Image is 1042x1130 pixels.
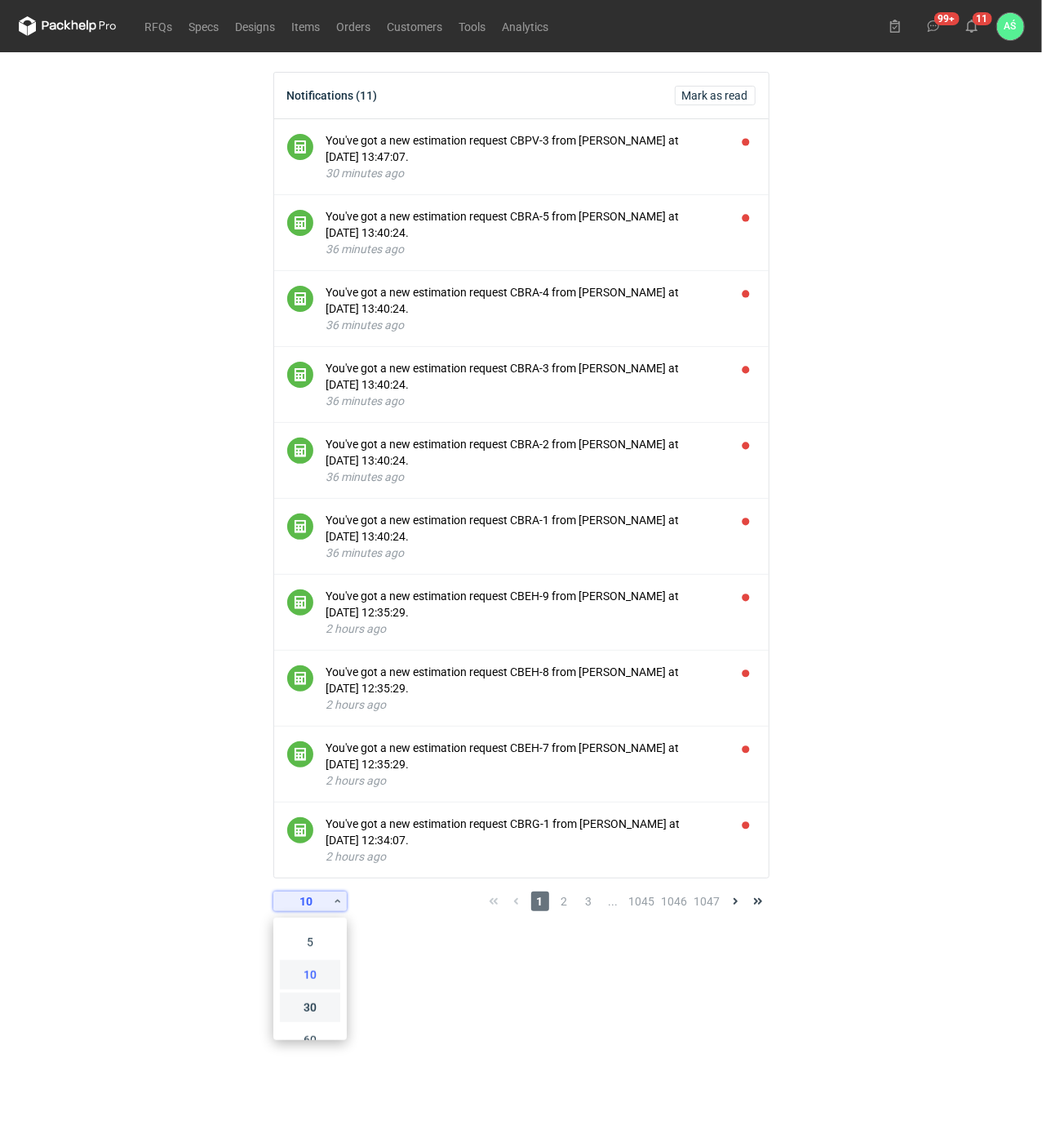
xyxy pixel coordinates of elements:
[326,360,723,409] button: You've got a new estimation request CBRA-3 from [PERSON_NAME] at [DATE] 13:40:24.36 minutes ago
[326,469,723,485] div: 36 minutes ago
[326,436,723,485] button: You've got a new estimation request CBRA-2 from [PERSON_NAME] at [DATE] 13:40:24.36 minutes ago
[682,90,748,101] span: Mark as read
[605,892,623,911] span: ...
[326,740,723,772] div: You've got a new estimation request CBEH-7 from [PERSON_NAME] at [DATE] 12:35:29.
[283,931,337,954] div: 5
[326,132,723,181] button: You've got a new estimation request CBPV-3 from [PERSON_NAME] at [DATE] 13:47:07.30 minutes ago
[326,848,723,865] div: 2 hours ago
[287,89,378,102] div: Notifications (11)
[283,1029,337,1052] div: 60
[326,393,723,409] div: 36 minutes ago
[326,621,723,637] div: 2 hours ago
[997,13,1024,40] div: Adrian Świerżewski
[326,664,723,696] div: You've got a new estimation request CBEH-8 from [PERSON_NAME] at [DATE] 12:35:29.
[531,892,549,911] span: 1
[326,208,723,241] div: You've got a new estimation request CBRA-5 from [PERSON_NAME] at [DATE] 13:40:24.
[326,360,723,393] div: You've got a new estimation request CBRA-3 from [PERSON_NAME] at [DATE] 13:40:24.
[694,892,721,911] span: 1047
[326,165,723,181] div: 30 minutes ago
[326,772,723,789] div: 2 hours ago
[959,13,985,39] button: 11
[326,588,723,637] button: You've got a new estimation request CBEH-9 from [PERSON_NAME] at [DATE] 12:35:29.2 hours ago
[920,13,947,39] button: 99+
[137,16,181,36] a: RFQs
[326,512,723,545] div: You've got a new estimation request CBRA-1 from [PERSON_NAME] at [DATE] 13:40:24.
[662,892,688,911] span: 1046
[326,545,723,561] div: 36 minutes ago
[283,963,337,986] div: 10
[283,996,337,1019] div: 30
[997,13,1024,40] button: AŚ
[326,512,723,561] button: You've got a new estimation request CBRA-1 from [PERSON_NAME] at [DATE] 13:40:24.36 minutes ago
[451,16,494,36] a: Tools
[326,816,723,848] div: You've got a new estimation request CBRG-1 from [PERSON_NAME] at [DATE] 12:34:07.
[284,16,329,36] a: Items
[280,890,333,913] div: 10
[326,436,723,469] div: You've got a new estimation request CBRA-2 from [PERSON_NAME] at [DATE] 13:40:24.
[326,816,723,865] button: You've got a new estimation request CBRG-1 from [PERSON_NAME] at [DATE] 12:34:07.2 hours ago
[379,16,451,36] a: Customers
[326,588,723,621] div: You've got a new estimation request CBEH-9 from [PERSON_NAME] at [DATE] 12:35:29.
[326,664,723,713] button: You've got a new estimation request CBEH-8 from [PERSON_NAME] at [DATE] 12:35:29.2 hours ago
[494,16,557,36] a: Analytics
[181,16,228,36] a: Specs
[326,284,723,317] div: You've got a new estimation request CBRA-4 from [PERSON_NAME] at [DATE] 13:40:24.
[326,284,723,333] button: You've got a new estimation request CBRA-4 from [PERSON_NAME] at [DATE] 13:40:24.36 minutes ago
[580,892,598,911] span: 3
[326,696,723,713] div: 2 hours ago
[326,317,723,333] div: 36 minutes ago
[19,16,117,36] svg: Packhelp Pro
[326,208,723,257] button: You've got a new estimation request CBRA-5 from [PERSON_NAME] at [DATE] 13:40:24.36 minutes ago
[329,16,379,36] a: Orders
[326,740,723,789] button: You've got a new estimation request CBEH-7 from [PERSON_NAME] at [DATE] 12:35:29.2 hours ago
[326,241,723,257] div: 36 minutes ago
[228,16,284,36] a: Designs
[326,132,723,165] div: You've got a new estimation request CBPV-3 from [PERSON_NAME] at [DATE] 13:47:07.
[556,892,574,911] span: 2
[629,892,655,911] span: 1045
[675,86,756,105] button: Mark as read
